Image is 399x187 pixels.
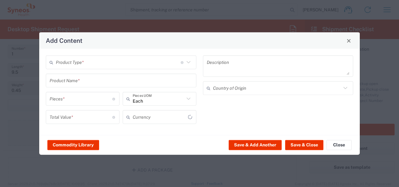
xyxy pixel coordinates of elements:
[344,36,353,45] button: Close
[47,140,99,150] button: Commodity Library
[327,140,352,150] button: Close
[229,140,282,150] button: Save & Add Another
[285,140,323,150] button: Save & Close
[46,36,82,45] h4: Add Content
